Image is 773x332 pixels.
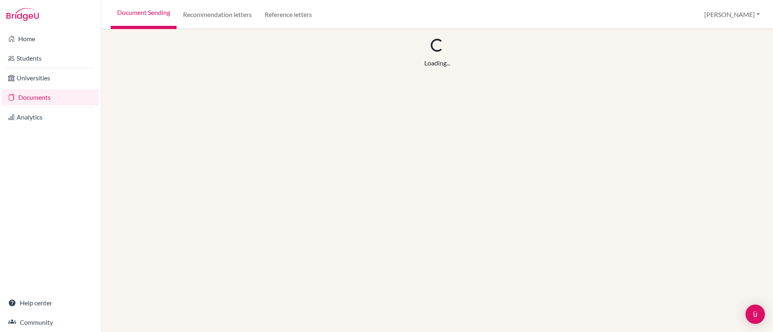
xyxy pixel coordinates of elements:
a: Home [2,31,99,47]
button: [PERSON_NAME] [701,7,763,22]
img: Bridge-U [6,8,39,21]
a: Community [2,314,99,330]
div: Open Intercom Messenger [746,305,765,324]
a: Documents [2,89,99,105]
a: Students [2,50,99,66]
a: Analytics [2,109,99,125]
a: Universities [2,70,99,86]
div: Loading... [424,58,450,68]
a: Help center [2,295,99,311]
